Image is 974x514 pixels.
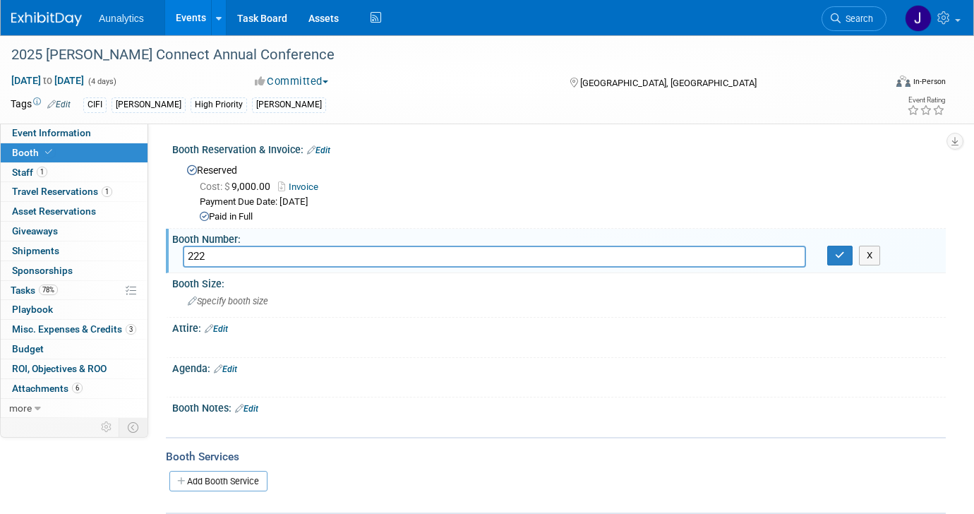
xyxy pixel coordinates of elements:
a: Booth [1,143,148,162]
a: ROI, Objectives & ROO [1,359,148,378]
span: Cost: $ [200,181,232,192]
span: 78% [39,285,58,295]
a: Edit [214,364,237,374]
span: Tasks [11,285,58,296]
div: Booth Services [166,449,946,465]
a: Giveaways [1,222,148,241]
span: Aunalytics [99,13,144,24]
button: Committed [250,74,334,89]
a: Travel Reservations1 [1,182,148,201]
div: High Priority [191,97,247,112]
div: Booth Number: [172,229,946,246]
span: 3 [126,324,136,335]
a: Event Information [1,124,148,143]
span: Sponsorships [12,265,73,276]
div: [PERSON_NAME] [112,97,186,112]
span: more [9,402,32,414]
span: 9,000.00 [200,181,276,192]
div: Payment Due Date: [DATE] [200,196,935,209]
span: Playbook [12,304,53,315]
td: Tags [11,97,71,113]
a: Asset Reservations [1,202,148,221]
a: Edit [235,404,258,414]
span: Travel Reservations [12,186,112,197]
span: (4 days) [87,77,116,86]
span: Shipments [12,245,59,256]
div: Agenda: [172,358,946,376]
button: X [859,246,881,265]
td: Toggle Event Tabs [119,418,148,436]
span: Budget [12,343,44,354]
span: Booth [12,147,55,158]
span: Specify booth size [188,296,268,306]
i: Booth reservation complete [45,148,52,156]
img: Julie Grisanti-Cieslak [905,5,932,32]
div: Attire: [172,318,946,336]
div: 2025 [PERSON_NAME] Connect Annual Conference [6,42,866,68]
a: Playbook [1,300,148,319]
a: Search [822,6,886,31]
span: [GEOGRAPHIC_DATA], [GEOGRAPHIC_DATA] [580,78,757,88]
div: Reserved [183,160,935,224]
a: Staff1 [1,163,148,182]
span: 1 [102,186,112,197]
span: ROI, Objectives & ROO [12,363,107,374]
a: Budget [1,340,148,359]
span: 6 [72,383,83,393]
a: Edit [47,100,71,109]
a: Add Booth Service [169,471,267,491]
span: Misc. Expenses & Credits [12,323,136,335]
span: [DATE] [DATE] [11,74,85,87]
a: Shipments [1,241,148,261]
span: 1 [37,167,47,177]
a: Edit [205,324,228,334]
div: Paid in Full [200,210,935,224]
a: Attachments6 [1,379,148,398]
a: Invoice [278,181,325,192]
a: Sponsorships [1,261,148,280]
a: more [1,399,148,418]
td: Personalize Event Tab Strip [95,418,119,436]
a: Tasks78% [1,281,148,300]
div: CIFI [83,97,107,112]
div: Booth Reservation & Invoice: [172,139,946,157]
span: Search [841,13,873,24]
a: Edit [307,145,330,155]
span: Event Information [12,127,91,138]
img: ExhibitDay [11,12,82,26]
span: to [41,75,54,86]
span: Attachments [12,383,83,394]
span: Giveaways [12,225,58,237]
div: Booth Size: [172,273,946,291]
span: Staff [12,167,47,178]
div: Booth Notes: [172,398,946,416]
img: Format-Inperson.png [896,76,910,87]
div: [PERSON_NAME] [252,97,326,112]
span: Asset Reservations [12,205,96,217]
a: Misc. Expenses & Credits3 [1,320,148,339]
div: In-Person [913,76,946,87]
div: Event Rating [907,97,945,104]
div: Event Format [807,73,946,95]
